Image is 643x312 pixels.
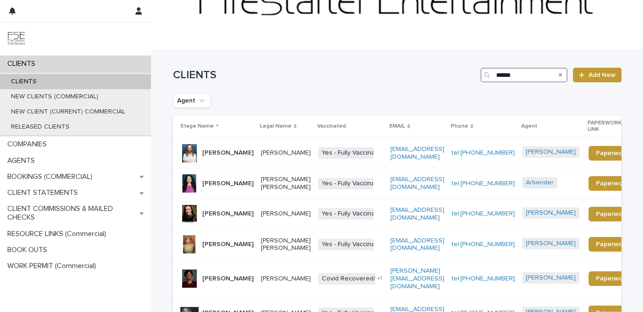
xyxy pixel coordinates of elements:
a: [EMAIL_ADDRESS][DOMAIN_NAME] [390,207,444,221]
input: Search [481,68,567,82]
p: AGENTS [4,156,42,165]
p: Legal Name [260,121,292,131]
a: [EMAIL_ADDRESS][DOMAIN_NAME] [390,237,444,252]
p: Stage Name [180,121,214,131]
a: [EMAIL_ADDRESS][DOMAIN_NAME] [390,176,444,190]
span: Paperwork [596,180,628,187]
a: [EMAIL_ADDRESS][DOMAIN_NAME] [390,146,444,160]
span: Yes - Fully Vaccinated [318,239,388,250]
p: Phone [451,121,468,131]
a: tel:[PHONE_NUMBER] [452,241,515,247]
p: BOOK OUTS [4,246,54,254]
a: tel:[PHONE_NUMBER] [452,150,515,156]
span: Yes - Fully Vaccinated [318,178,388,189]
p: [PERSON_NAME] [261,210,311,218]
a: Arbender [526,179,554,187]
span: Add New [589,72,616,78]
p: [PERSON_NAME] [202,241,254,248]
p: COMPANIES [4,140,54,149]
p: WORK PERMIT (Commercial) [4,262,103,270]
span: + 1 [377,276,382,281]
a: [PERSON_NAME][EMAIL_ADDRESS][DOMAIN_NAME] [390,268,444,290]
a: tel:[PHONE_NUMBER] [452,210,515,217]
a: Paperwork [589,146,636,161]
p: NEW CLIENT (CURRENT) COMMERCIAL [4,108,133,116]
a: [PERSON_NAME] [526,240,576,247]
p: [PERSON_NAME] [261,275,311,283]
a: tel:[PHONE_NUMBER] [452,275,515,282]
p: [PERSON_NAME] [202,180,254,188]
p: [PERSON_NAME] [PERSON_NAME] [261,237,311,253]
p: BOOKINGS (COMMERCIAL) [4,172,100,181]
p: Agent [521,121,537,131]
span: Paperwork [596,241,628,247]
p: [PERSON_NAME] [202,149,254,157]
p: [PERSON_NAME] [261,149,311,157]
p: RELEASED CLIENTS [4,123,77,131]
a: [PERSON_NAME] [526,209,576,217]
a: Paperwork [589,271,636,286]
span: Yes - Fully Vaccinated [318,208,388,220]
a: Paperwork [589,207,636,221]
a: [PERSON_NAME] [526,148,576,156]
p: CLIENT COMMISSIONS & MAILED CHECKS [4,204,140,222]
p: [PERSON_NAME] [202,210,254,218]
p: NEW CLIENTS (COMMERCIAL) [4,93,106,101]
p: [PERSON_NAME] [PERSON_NAME] [261,176,311,191]
p: [PERSON_NAME] [202,275,254,283]
a: Paperwork [589,176,636,191]
a: [PERSON_NAME] [526,274,576,282]
p: CLIENTS [4,78,44,86]
span: Paperwork [596,275,628,282]
p: EMAIL [389,121,405,131]
p: Vaccinated [317,121,346,131]
p: RESOURCE LINKS (Commercial) [4,230,113,238]
span: Covid Recovered/Naturally Immune [318,273,429,285]
span: Yes - Fully Vaccinated [318,147,388,159]
a: Paperwork [589,237,636,252]
img: 9JgRvJ3ETPGCJDhvPVA5 [7,30,26,48]
button: Agent [173,93,211,108]
p: CLIENT STATEMENTS [4,188,85,197]
h1: CLIENTS [173,69,477,82]
span: Paperwork [596,211,628,217]
a: Add New [573,68,621,82]
span: Paperwork [596,150,628,156]
a: tel:[PHONE_NUMBER] [452,180,515,187]
p: PAPERWORK LINK [588,118,631,135]
p: CLIENTS [4,59,43,68]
